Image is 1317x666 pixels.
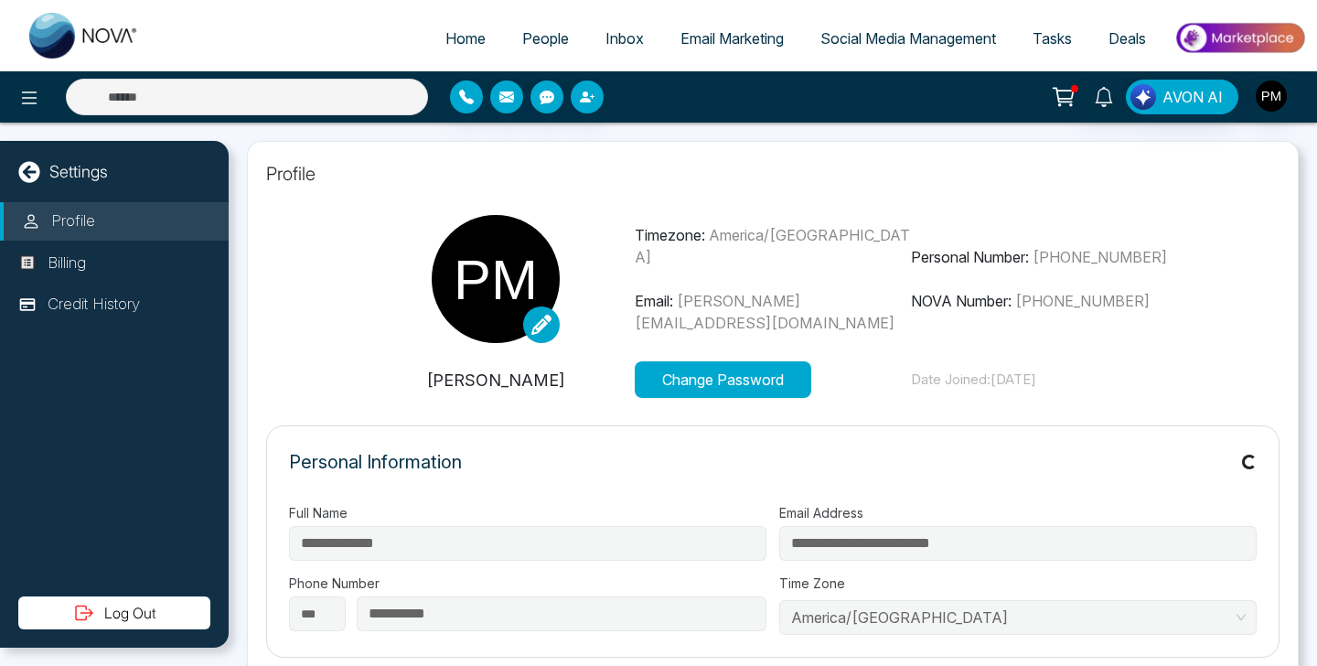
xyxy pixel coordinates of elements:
p: Email: [635,290,912,334]
span: [PERSON_NAME][EMAIL_ADDRESS][DOMAIN_NAME] [635,292,894,332]
span: Social Media Management [820,29,996,48]
a: Tasks [1014,21,1090,56]
img: Market-place.gif [1173,17,1306,59]
span: [PHONE_NUMBER] [1015,292,1150,310]
p: [PERSON_NAME] [358,368,635,392]
a: Home [427,21,504,56]
img: Nova CRM Logo [29,13,139,59]
label: Full Name [289,503,766,522]
span: AVON AI [1162,86,1223,108]
span: Inbox [605,29,644,48]
a: Deals [1090,21,1164,56]
span: People [522,29,569,48]
span: Home [445,29,486,48]
img: Lead Flow [1130,84,1156,110]
span: Deals [1108,29,1146,48]
label: Email Address [779,503,1257,522]
p: Billing [48,252,86,275]
button: Change Password [635,361,811,398]
span: America/[GEOGRAPHIC_DATA] [635,226,910,266]
img: User Avatar [1256,81,1287,112]
button: AVON AI [1126,80,1238,114]
a: Inbox [587,21,662,56]
a: Social Media Management [802,21,1014,56]
a: People [504,21,587,56]
span: [PHONE_NUMBER] [1033,248,1167,266]
p: Personal Information [289,448,462,476]
a: Email Marketing [662,21,802,56]
p: Timezone: [635,224,912,268]
span: America/Toronto [791,604,1245,631]
label: Phone Number [289,574,766,593]
p: NOVA Number: [911,290,1188,312]
p: Settings [49,159,108,184]
p: Profile [266,160,1280,188]
p: Profile [51,209,95,233]
p: Personal Number: [911,246,1188,268]
label: Time Zone [779,574,1257,593]
span: Tasks [1033,29,1072,48]
p: Date Joined: [DATE] [911,370,1188,391]
span: Email Marketing [680,29,784,48]
button: Log Out [18,596,210,629]
p: Credit History [48,293,140,317]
